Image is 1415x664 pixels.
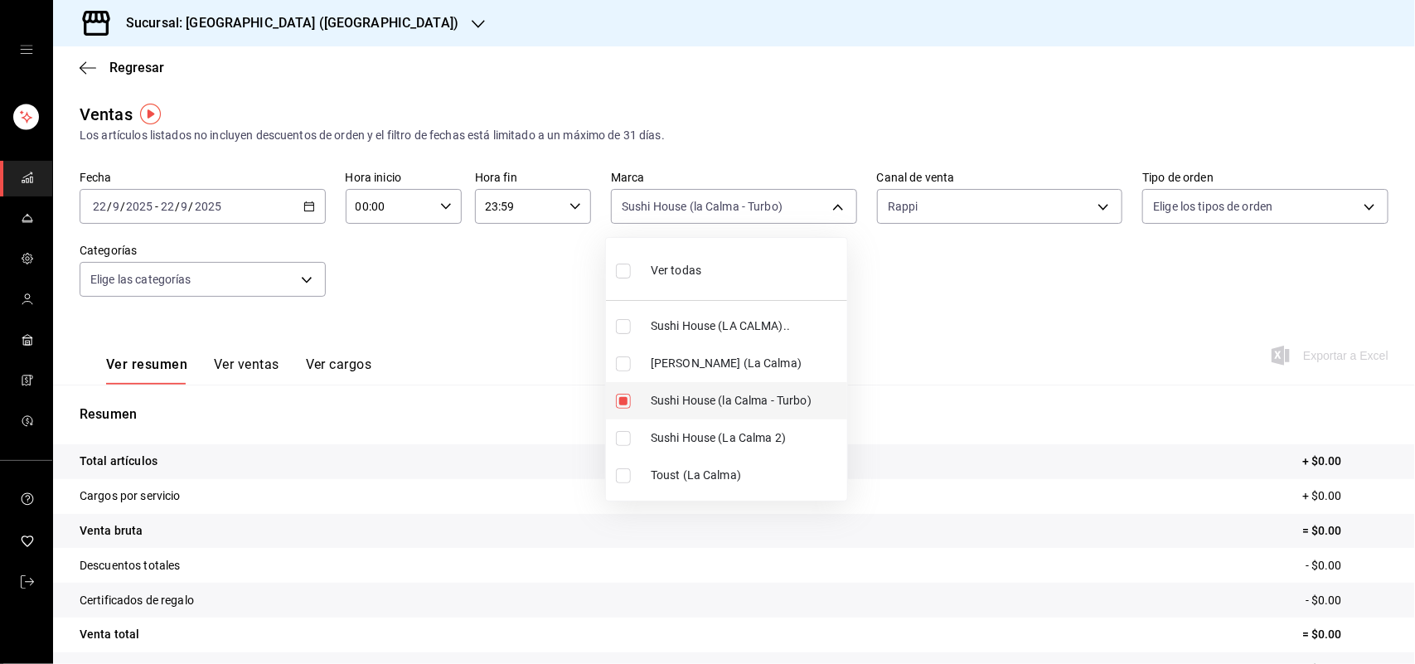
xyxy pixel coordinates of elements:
[651,317,841,335] span: Sushi House (LA CALMA)..
[651,467,841,484] span: Toust (La Calma)
[651,355,841,372] span: [PERSON_NAME] (La Calma)
[651,429,841,447] span: Sushi House (La Calma 2)
[651,392,841,410] span: Sushi House (la Calma - Turbo)
[651,262,701,279] span: Ver todas
[140,104,161,124] img: Tooltip marker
